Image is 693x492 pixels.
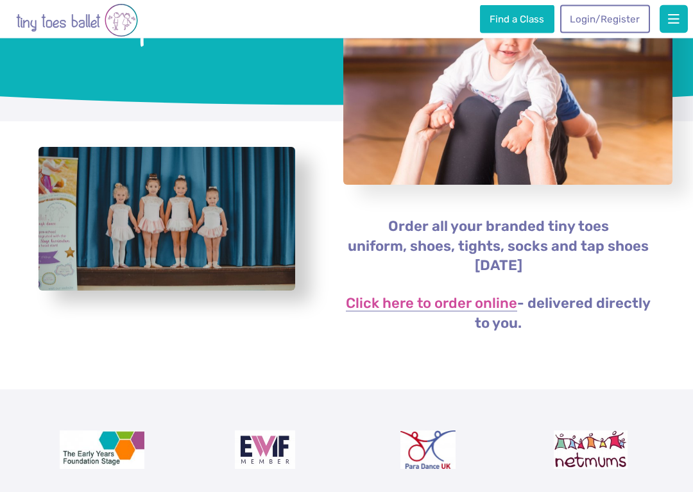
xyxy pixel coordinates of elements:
[38,148,295,292] a: View full-size image
[480,5,554,33] a: Find a Class
[235,431,296,470] img: Encouraging Women Into Franchising
[560,5,650,33] a: Login/Register
[346,297,517,312] a: Click here to order online
[16,3,138,38] img: tiny toes ballet
[60,431,144,470] img: The Early Years Foundation Stage
[342,217,654,277] p: Order all your branded tiny toes uniform, shoes, tights, socks and tap shoes [DATE]
[342,294,654,334] p: - delivered directly to you.
[400,431,456,470] img: Para Dance UK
